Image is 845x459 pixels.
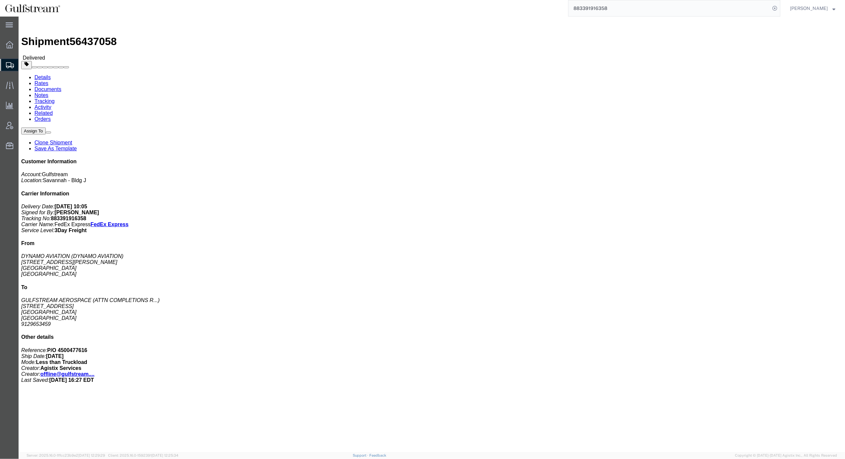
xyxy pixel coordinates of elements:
span: Copyright © [DATE]-[DATE] Agistix Inc., All Rights Reserved [735,453,837,458]
a: Support [353,453,369,457]
span: [DATE] 12:29:29 [78,453,105,457]
span: Client: 2025.16.0-1592391 [108,453,178,457]
span: Server: 2025.16.0-1ffcc23b9e2 [27,453,105,457]
span: Carrie Black [790,5,828,12]
input: Search for shipment number, reference number [569,0,770,16]
a: Feedback [369,453,386,457]
iframe: FS Legacy Container [19,17,845,452]
button: [PERSON_NAME] [790,4,836,12]
span: [DATE] 12:25:34 [151,453,178,457]
img: logo [5,3,61,13]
